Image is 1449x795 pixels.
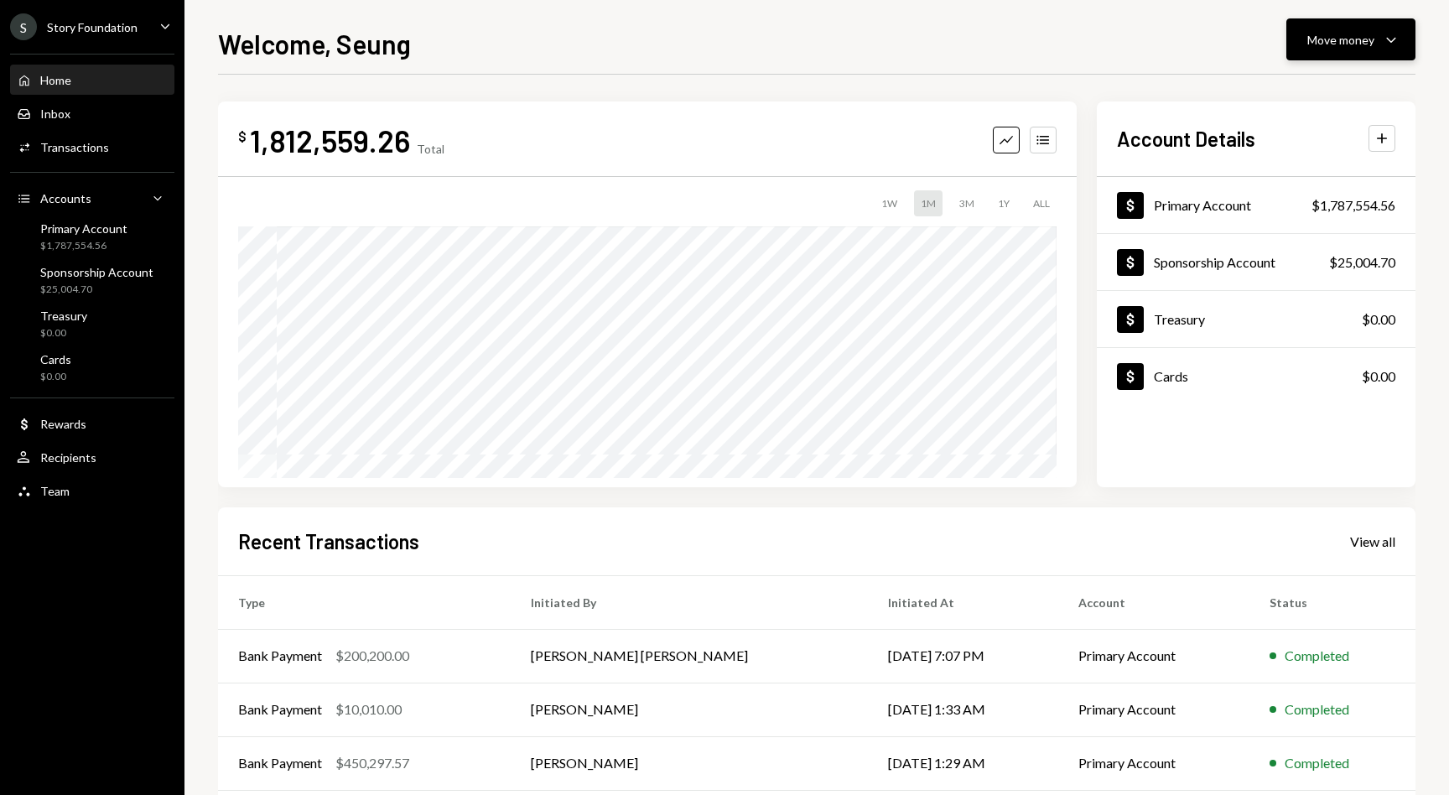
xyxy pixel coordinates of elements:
[10,216,174,257] a: Primary Account$1,787,554.56
[875,190,904,216] div: 1W
[335,646,409,666] div: $200,200.00
[40,283,153,297] div: $25,004.70
[511,575,868,629] th: Initiated By
[238,646,322,666] div: Bank Payment
[10,183,174,213] a: Accounts
[40,191,91,205] div: Accounts
[1350,533,1395,550] div: View all
[1097,234,1415,290] a: Sponsorship Account$25,004.70
[1154,311,1205,327] div: Treasury
[40,326,87,340] div: $0.00
[40,239,127,253] div: $1,787,554.56
[868,683,1058,736] td: [DATE] 1:33 AM
[40,352,71,366] div: Cards
[40,107,70,121] div: Inbox
[1362,309,1395,330] div: $0.00
[10,65,174,95] a: Home
[1154,197,1251,213] div: Primary Account
[511,736,868,790] td: [PERSON_NAME]
[10,304,174,344] a: Treasury$0.00
[1249,575,1415,629] th: Status
[1362,366,1395,387] div: $0.00
[40,73,71,87] div: Home
[40,450,96,465] div: Recipients
[10,442,174,472] a: Recipients
[868,629,1058,683] td: [DATE] 7:07 PM
[238,128,247,145] div: $
[1285,646,1349,666] div: Completed
[1154,254,1275,270] div: Sponsorship Account
[1117,125,1255,153] h2: Account Details
[511,683,868,736] td: [PERSON_NAME]
[1285,699,1349,720] div: Completed
[40,309,87,323] div: Treasury
[40,140,109,154] div: Transactions
[335,753,409,773] div: $450,297.57
[1350,532,1395,550] a: View all
[40,221,127,236] div: Primary Account
[1311,195,1395,216] div: $1,787,554.56
[40,417,86,431] div: Rewards
[1285,753,1349,773] div: Completed
[10,13,37,40] div: S
[868,736,1058,790] td: [DATE] 1:29 AM
[238,753,322,773] div: Bank Payment
[10,132,174,162] a: Transactions
[47,20,138,34] div: Story Foundation
[250,122,410,159] div: 1,812,559.26
[10,260,174,300] a: Sponsorship Account$25,004.70
[218,27,411,60] h1: Welcome, Seung
[1058,629,1249,683] td: Primary Account
[218,575,511,629] th: Type
[511,629,868,683] td: [PERSON_NAME] [PERSON_NAME]
[1097,291,1415,347] a: Treasury$0.00
[1097,177,1415,233] a: Primary Account$1,787,554.56
[10,347,174,387] a: Cards$0.00
[10,475,174,506] a: Team
[1307,31,1374,49] div: Move money
[1097,348,1415,404] a: Cards$0.00
[335,699,402,720] div: $10,010.00
[1058,575,1249,629] th: Account
[10,408,174,439] a: Rewards
[40,484,70,498] div: Team
[1286,18,1415,60] button: Move money
[953,190,981,216] div: 3M
[1329,252,1395,273] div: $25,004.70
[238,699,322,720] div: Bank Payment
[1058,736,1249,790] td: Primary Account
[914,190,943,216] div: 1M
[10,98,174,128] a: Inbox
[417,142,444,156] div: Total
[868,575,1058,629] th: Initiated At
[40,370,71,384] div: $0.00
[40,265,153,279] div: Sponsorship Account
[238,527,419,555] h2: Recent Transactions
[1154,368,1188,384] div: Cards
[1026,190,1057,216] div: ALL
[991,190,1016,216] div: 1Y
[1058,683,1249,736] td: Primary Account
